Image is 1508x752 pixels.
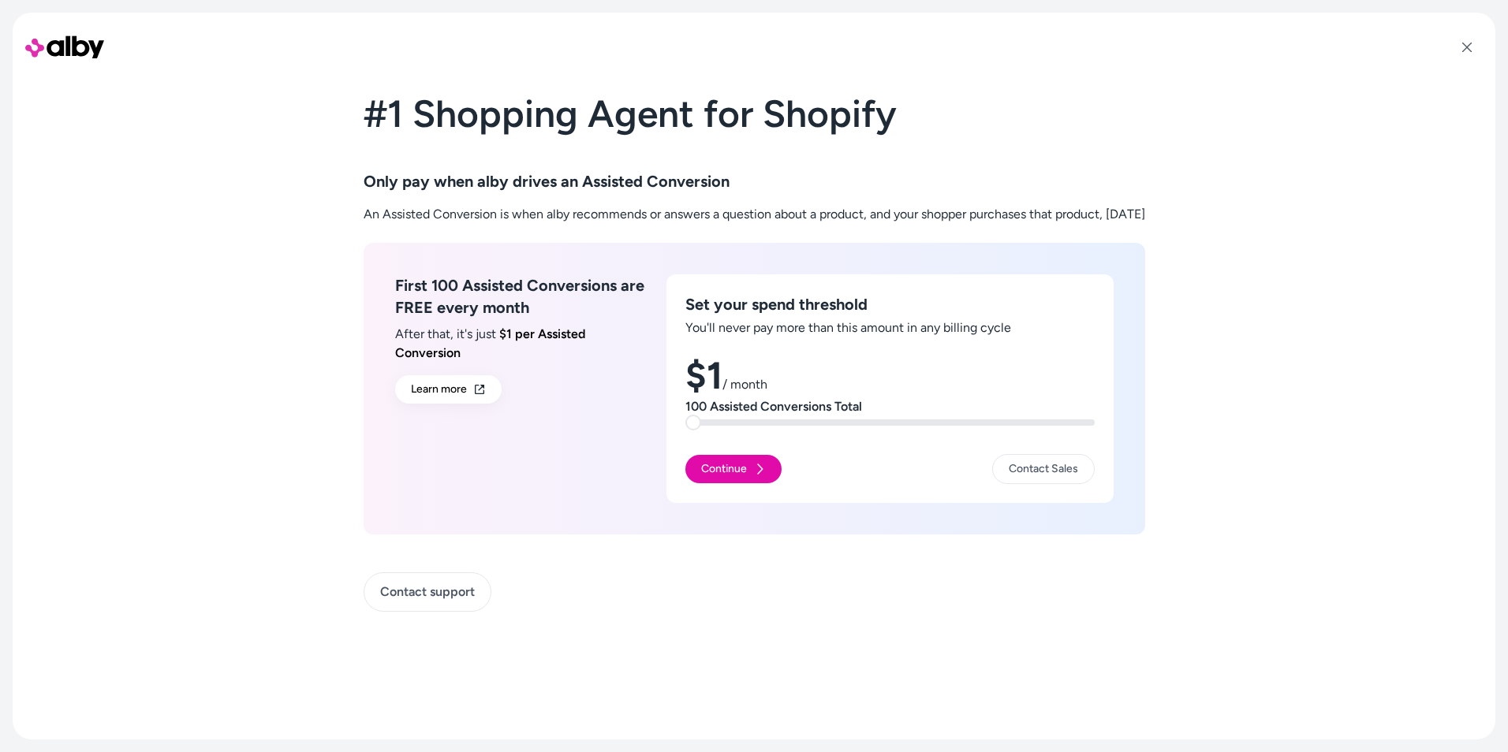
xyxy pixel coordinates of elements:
h3: Only pay when alby drives an Assisted Conversion [364,170,1145,192]
a: Contact support [364,572,491,612]
h3: Set your spend threshold [685,293,1095,315]
a: Contact Sales [992,454,1095,484]
a: Learn more [395,375,502,404]
h3: First 100 Assisted Conversions are FREE every month [395,274,648,318]
h1: $1 [685,356,1095,394]
span: / month [722,377,767,392]
h1: #1 Shopping Agent for Shopify [364,95,1145,151]
p: 100 Assisted Conversions Total [685,397,1095,416]
p: You'll never pay more than this amount in any billing cycle [685,318,1095,337]
p: An Assisted Conversion is when alby recommends or answers a question about a product, and your sh... [364,205,1145,224]
img: alby Logo [25,32,104,63]
p: After that, it's just [395,325,648,363]
button: Continue [685,455,782,483]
